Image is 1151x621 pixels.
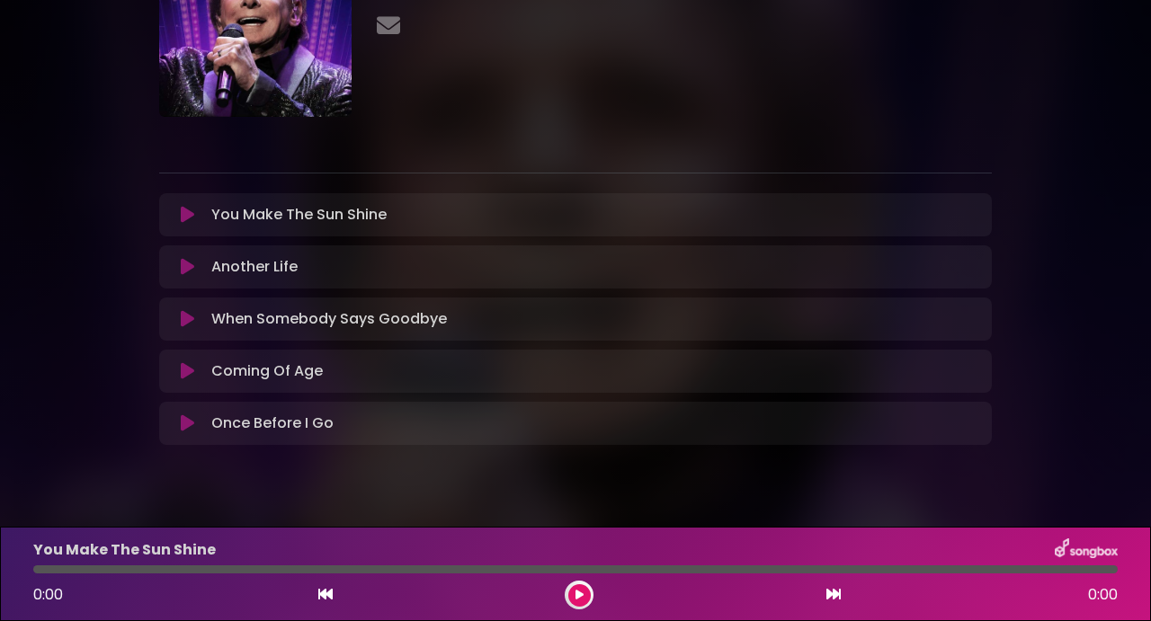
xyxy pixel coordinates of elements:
[211,204,387,226] p: You Make The Sun Shine
[211,256,298,278] p: Another Life
[211,413,334,434] p: Once Before I Go
[211,308,447,330] p: When Somebody Says Goodbye
[211,360,323,382] p: Coming Of Age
